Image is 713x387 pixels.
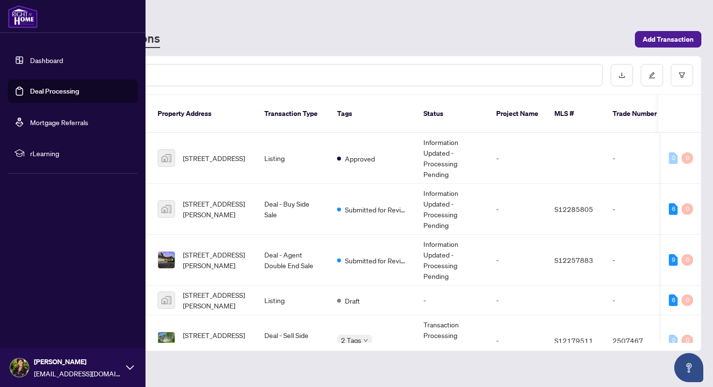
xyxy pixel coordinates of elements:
[416,235,488,286] td: Information Updated - Processing Pending
[554,256,593,264] span: S12257883
[648,72,655,79] span: edit
[669,152,678,164] div: 0
[257,235,329,286] td: Deal - Agent Double End Sale
[643,32,694,47] span: Add Transaction
[345,255,408,266] span: Submitted for Review
[605,95,673,133] th: Trade Number
[150,95,257,133] th: Property Address
[488,315,547,366] td: -
[34,368,121,379] span: [EMAIL_ADDRESS][DOMAIN_NAME]
[611,64,633,86] button: download
[547,95,605,133] th: MLS #
[257,286,329,315] td: Listing
[669,203,678,215] div: 6
[488,133,547,184] td: -
[10,358,29,377] img: Profile Icon
[671,64,693,86] button: filter
[183,198,249,220] span: [STREET_ADDRESS][PERSON_NAME]
[488,95,547,133] th: Project Name
[605,286,673,315] td: -
[681,335,693,346] div: 0
[183,249,249,271] span: [STREET_ADDRESS][PERSON_NAME]
[257,133,329,184] td: Listing
[158,292,175,308] img: thumbnail-img
[363,338,368,343] span: down
[488,286,547,315] td: -
[30,87,79,96] a: Deal Processing
[257,95,329,133] th: Transaction Type
[341,335,361,346] span: 2 Tags
[345,153,375,164] span: Approved
[416,286,488,315] td: -
[183,330,249,351] span: [STREET_ADDRESS][PERSON_NAME]
[669,335,678,346] div: 0
[605,133,673,184] td: -
[416,184,488,235] td: Information Updated - Processing Pending
[345,295,360,306] span: Draft
[681,294,693,306] div: 0
[641,64,663,86] button: edit
[158,201,175,217] img: thumbnail-img
[416,133,488,184] td: Information Updated - Processing Pending
[183,290,249,311] span: [STREET_ADDRESS][PERSON_NAME]
[554,205,593,213] span: S12285805
[34,356,121,367] span: [PERSON_NAME]
[345,204,408,215] span: Submitted for Review
[158,150,175,166] img: thumbnail-img
[605,315,673,366] td: 2507467
[257,184,329,235] td: Deal - Buy Side Sale
[605,184,673,235] td: -
[618,72,625,79] span: download
[30,118,88,127] a: Mortgage Referrals
[554,336,593,345] span: S12179511
[30,148,131,159] span: rLearning
[158,332,175,349] img: thumbnail-img
[257,315,329,366] td: Deal - Sell Side Sale
[416,315,488,366] td: Transaction Processing Complete - Awaiting Payment
[183,153,245,163] span: [STREET_ADDRESS]
[679,72,685,79] span: filter
[681,254,693,266] div: 0
[158,252,175,268] img: thumbnail-img
[329,95,416,133] th: Tags
[605,235,673,286] td: -
[8,5,38,28] img: logo
[488,184,547,235] td: -
[416,95,488,133] th: Status
[635,31,701,48] button: Add Transaction
[30,56,63,64] a: Dashboard
[674,353,703,382] button: Open asap
[681,152,693,164] div: 0
[669,254,678,266] div: 9
[669,294,678,306] div: 6
[488,235,547,286] td: -
[681,203,693,215] div: 0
